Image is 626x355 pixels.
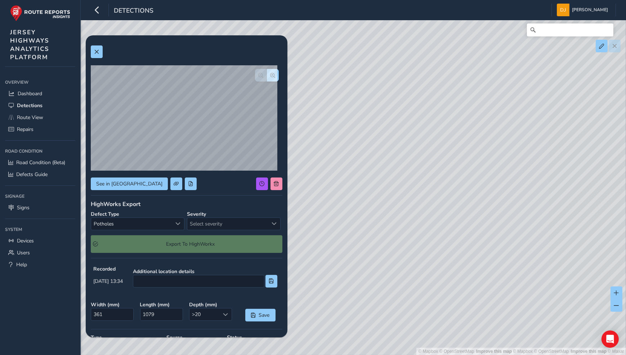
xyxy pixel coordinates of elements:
[5,235,75,247] a: Devices
[187,211,206,218] strong: Severity
[18,90,42,97] span: Dashboard
[5,123,75,135] a: Repairs
[189,301,233,308] strong: Depth ( mm )
[527,23,613,36] input: Search
[268,218,280,230] div: Select severity
[602,330,619,348] div: Open Intercom Messenger
[187,218,268,230] span: Select severity
[10,28,49,61] span: JERSEY HIGHWAYS ANALYTICS PLATFORM
[16,171,48,178] span: Defects Guide
[557,4,569,16] img: diamond-layout
[189,308,220,320] span: >20
[5,100,75,111] a: Detections
[5,259,75,271] a: Help
[5,146,75,157] div: Road Condition
[5,77,75,88] div: Overview
[17,237,34,244] span: Devices
[5,247,75,259] a: Users
[258,312,270,319] span: Save
[17,126,33,133] span: Repairs
[17,102,43,109] span: Detections
[5,111,75,123] a: Route View
[114,6,153,16] span: Detections
[17,204,30,211] span: Signs
[91,200,282,208] div: HighWorks Export
[133,268,277,275] strong: Additional location details
[5,224,75,235] div: System
[91,301,135,308] strong: Width ( mm )
[93,278,123,285] span: [DATE] 13:34
[91,177,168,190] button: See in Route View
[5,191,75,202] div: Signage
[16,261,27,268] span: Help
[557,4,611,16] button: [PERSON_NAME]
[5,202,75,214] a: Signs
[245,309,276,321] button: Save
[572,4,608,16] span: [PERSON_NAME]
[17,249,30,256] span: Users
[140,301,184,308] strong: Length ( mm )
[5,168,75,180] a: Defects Guide
[227,334,282,341] strong: Status
[17,114,43,121] span: Route View
[172,218,184,230] div: Select a type
[5,157,75,168] a: Road Condition (Beta)
[166,334,222,341] strong: Source
[91,218,172,230] span: Potholes
[91,334,161,341] strong: Type
[96,180,162,187] span: See in [GEOGRAPHIC_DATA]
[91,211,119,218] strong: Defect Type
[5,88,75,100] a: Dashboard
[16,159,65,166] span: Road Condition (Beta)
[93,266,123,272] strong: Recorded
[10,5,70,21] img: rr logo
